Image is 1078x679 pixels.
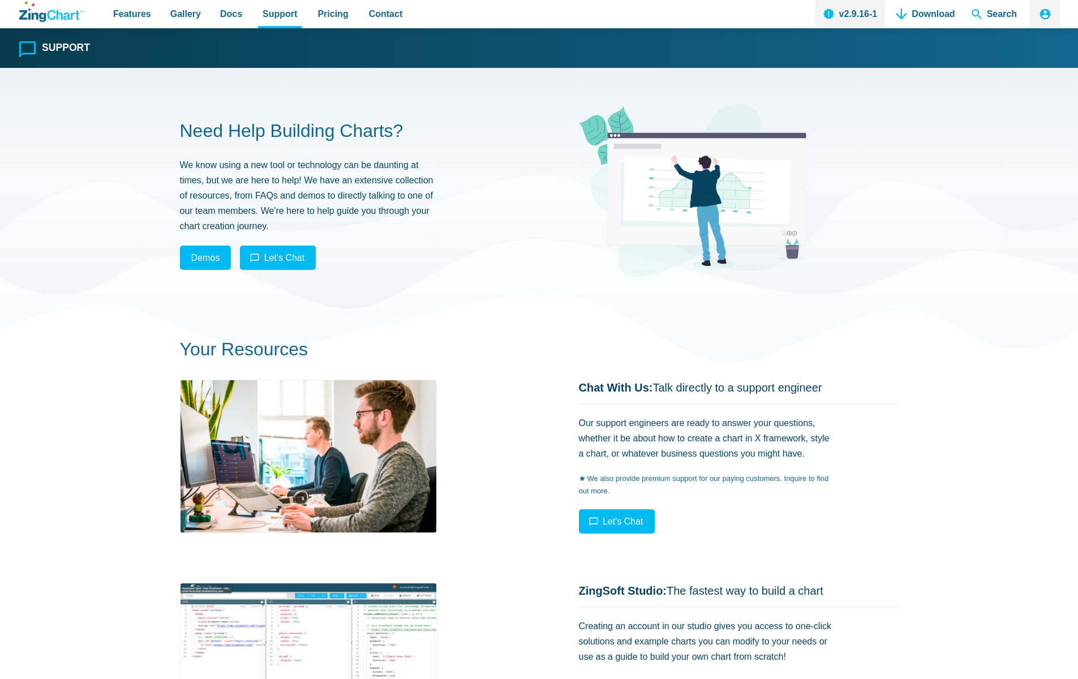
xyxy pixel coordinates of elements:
[180,157,435,234] p: We know using a new tool or technology can be daunting at times, but we are here to help! We have...
[180,246,231,270] a: Demos
[113,6,151,22] span: Features
[180,119,500,143] h2: Need Help Building Charts?
[180,380,437,533] img: Two support representatives
[579,472,834,497] p: We also provide premium support for our paying customers. Inquire to find out more.
[42,43,90,53] h1: Support
[263,6,297,22] span: Support
[579,415,834,462] p: Our support engineers are ready to answer your questions, whether it be about how to create a cha...
[579,380,899,396] p: Talk directly to a support engineer
[369,6,403,22] span: Contact
[603,517,643,526] span: Let's Chat
[220,6,242,22] span: Docs
[579,585,667,597] strong: ZingSoft Studio:
[579,618,834,665] p: Creating an account in our studio gives you access to one-click solutions and example charts you ...
[579,583,899,599] p: The fastest way to build a chart
[579,381,653,394] strong: Chat With Us:
[180,338,899,362] h2: Your Resources
[317,6,348,22] span: Pricing
[264,253,305,263] span: Let's Chat
[191,250,220,265] span: Demos
[170,6,201,22] span: Gallery
[19,1,83,22] a: ZingChart Logo. Click to return to the homepage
